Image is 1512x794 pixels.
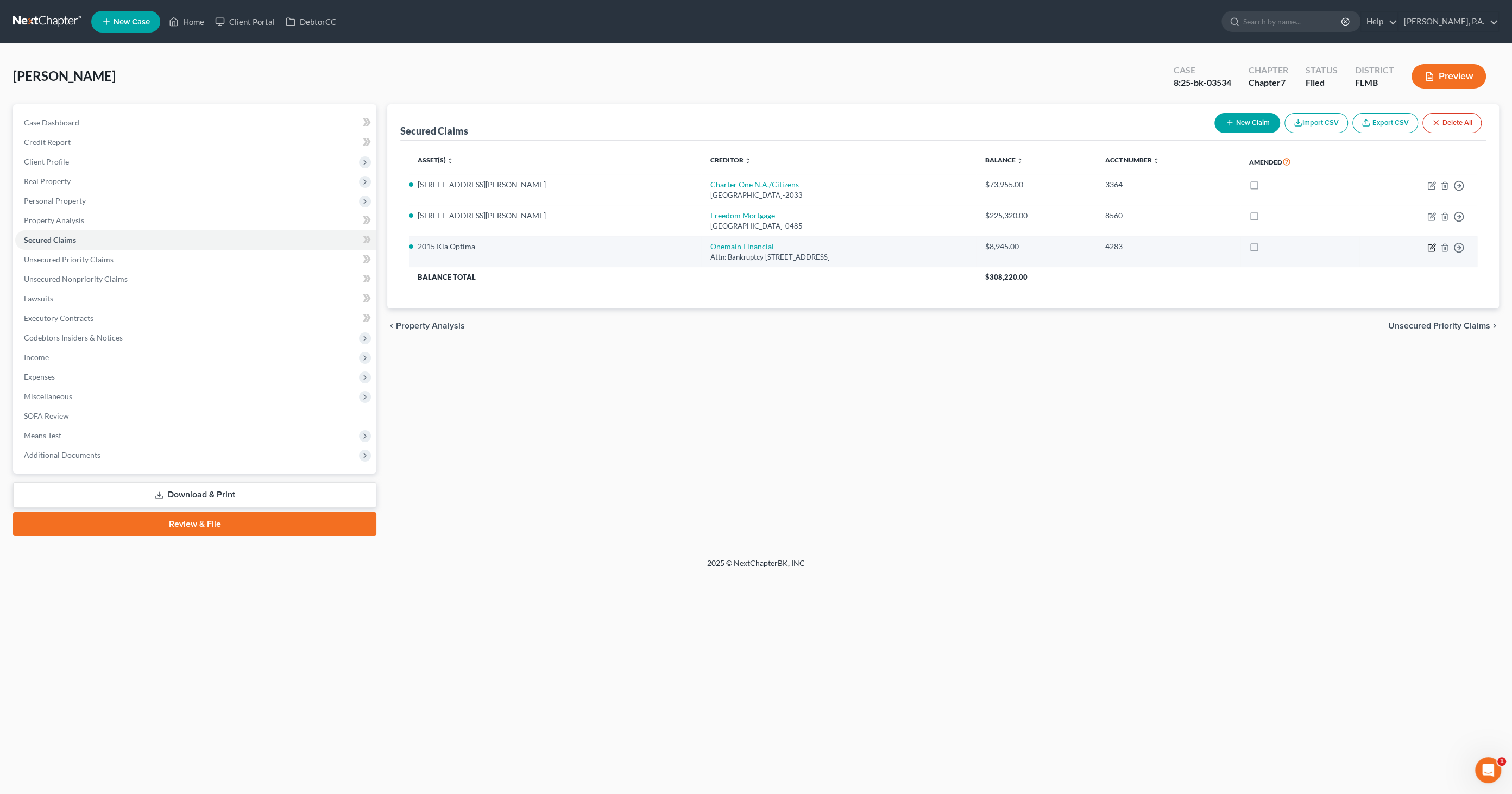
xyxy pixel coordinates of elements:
span: Means Test [24,431,61,440]
span: Executory Contracts [24,313,93,323]
a: Unsecured Priority Claims [15,250,376,269]
th: Amended [1240,149,1359,174]
span: Property Analysis [396,322,465,330]
span: Expenses [24,372,55,381]
span: 7 [1281,77,1286,87]
a: [PERSON_NAME], P.A. [1398,12,1498,31]
i: unfold_more [447,157,453,164]
li: 2015 Kia Optima [418,241,692,252]
i: unfold_more [1017,157,1023,164]
a: Asset(s) unfold_more [418,156,453,164]
i: unfold_more [1153,157,1160,164]
span: Property Analysis [24,216,84,225]
a: Home [163,12,210,31]
input: Search by name... [1243,11,1343,31]
div: Status [1306,64,1338,77]
div: [GEOGRAPHIC_DATA]-2033 [710,190,967,200]
span: Secured Claims [24,235,76,244]
a: Unsecured Nonpriority Claims [15,269,376,289]
a: Help [1361,12,1397,31]
div: $225,320.00 [985,210,1088,221]
a: Charter One N.A./Citizens [710,180,798,189]
span: Client Profile [24,157,69,166]
a: Export CSV [1352,113,1418,133]
span: Case Dashboard [24,118,79,127]
button: Preview [1412,64,1486,89]
span: Additional Documents [24,450,100,459]
div: 8560 [1105,210,1232,221]
a: Freedom Mortgage [710,211,774,220]
i: chevron_right [1490,322,1499,330]
th: Balance Total [409,267,976,287]
div: Chapter [1249,64,1288,77]
div: District [1355,64,1394,77]
a: Onemain Financial [710,242,773,251]
span: Personal Property [24,196,86,205]
a: Property Analysis [15,211,376,230]
div: Filed [1306,77,1338,89]
div: 8:25-bk-03534 [1174,77,1231,89]
span: Miscellaneous [24,392,72,401]
a: Secured Claims [15,230,376,250]
a: Lawsuits [15,289,376,308]
span: New Case [114,18,150,26]
div: 2025 © NextChapterBK, INC [446,558,1066,577]
span: Unsecured Priority Claims [24,255,114,264]
iframe: Intercom live chat [1475,757,1501,783]
a: Review & File [13,512,376,536]
button: Delete All [1422,113,1482,133]
a: Credit Report [15,133,376,152]
a: Case Dashboard [15,113,376,133]
span: Credit Report [24,137,71,147]
span: SOFA Review [24,411,69,420]
div: Attn: Bankruptcy [STREET_ADDRESS] [710,252,967,262]
a: Acct Number unfold_more [1105,156,1160,164]
button: Import CSV [1284,113,1348,133]
li: [STREET_ADDRESS][PERSON_NAME] [418,210,692,221]
a: Client Portal [210,12,280,31]
a: SOFA Review [15,406,376,426]
span: Codebtors Insiders & Notices [24,333,123,342]
div: Case [1174,64,1231,77]
button: Unsecured Priority Claims chevron_right [1388,322,1499,330]
button: New Claim [1214,113,1280,133]
a: DebtorCC [280,12,342,31]
a: Executory Contracts [15,308,376,328]
div: Chapter [1249,77,1288,89]
span: $308,220.00 [985,273,1028,281]
a: Creditor unfold_more [710,156,751,164]
span: Unsecured Priority Claims [1388,322,1490,330]
div: 4283 [1105,241,1232,252]
div: $8,945.00 [985,241,1088,252]
span: Unsecured Nonpriority Claims [24,274,128,283]
div: FLMB [1355,77,1394,89]
div: $73,955.00 [985,179,1088,190]
span: 1 [1497,757,1506,766]
i: chevron_left [387,322,396,330]
span: Income [24,352,49,362]
button: chevron_left Property Analysis [387,322,465,330]
a: Download & Print [13,482,376,508]
div: Secured Claims [400,124,468,137]
span: Real Property [24,177,71,186]
i: unfold_more [744,157,751,164]
a: Balance unfold_more [985,156,1023,164]
div: 3364 [1105,179,1232,190]
span: Lawsuits [24,294,53,303]
span: [PERSON_NAME] [13,68,116,84]
li: [STREET_ADDRESS][PERSON_NAME] [418,179,692,190]
div: [GEOGRAPHIC_DATA]-0485 [710,221,967,231]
